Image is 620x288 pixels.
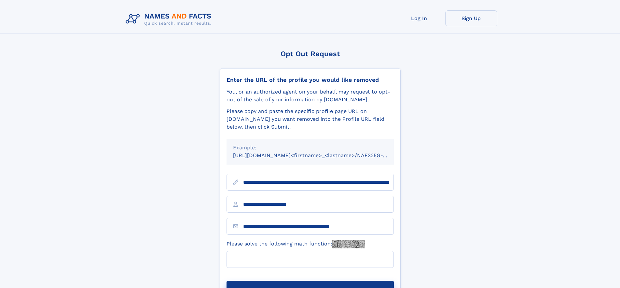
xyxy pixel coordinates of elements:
img: Logo Names and Facts [123,10,217,28]
a: Log In [393,10,445,26]
small: [URL][DOMAIN_NAME]<firstname>_<lastname>/NAF325G-xxxxxxxx [233,152,406,158]
a: Sign Up [445,10,497,26]
div: Enter the URL of the profile you would like removed [227,76,394,83]
label: Please solve the following math function: [227,240,365,248]
div: Please copy and paste the specific profile page URL on [DOMAIN_NAME] you want removed into the Pr... [227,107,394,131]
div: Opt Out Request [220,50,401,58]
div: You, or an authorized agent on your behalf, may request to opt-out of the sale of your informatio... [227,88,394,104]
div: Example: [233,144,387,152]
